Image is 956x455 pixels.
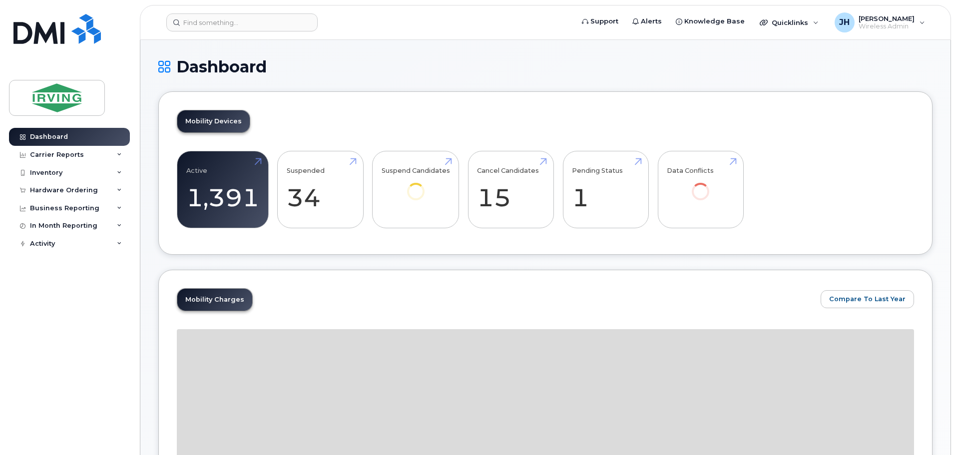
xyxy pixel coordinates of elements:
button: Compare To Last Year [821,290,914,308]
a: Mobility Charges [177,289,252,311]
a: Cancel Candidates 15 [477,157,544,223]
span: Compare To Last Year [829,294,906,304]
a: Suspended 34 [287,157,354,223]
a: Data Conflicts [667,157,734,214]
a: Mobility Devices [177,110,250,132]
a: Pending Status 1 [572,157,639,223]
a: Suspend Candidates [382,157,450,214]
a: Active 1,391 [186,157,259,223]
h1: Dashboard [158,58,933,75]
